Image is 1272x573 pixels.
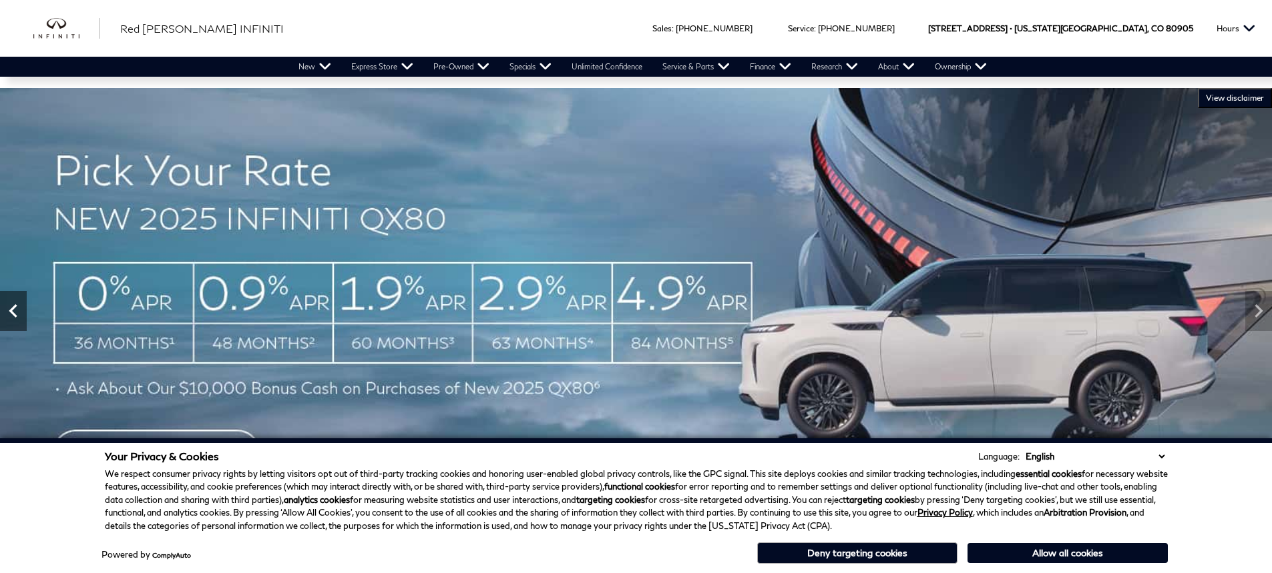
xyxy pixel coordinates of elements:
span: Your Privacy & Cookies [105,450,219,462]
nav: Main Navigation [288,57,997,77]
a: Red [PERSON_NAME] INFINITI [120,21,284,37]
div: Language: [978,452,1020,461]
a: Privacy Policy [917,507,973,518]
a: Ownership [925,57,997,77]
a: [PHONE_NUMBER] [676,23,753,33]
a: Specials [499,57,562,77]
strong: essential cookies [1016,468,1082,479]
a: Pre-Owned [423,57,499,77]
a: Research [801,57,868,77]
button: Deny targeting cookies [757,542,958,564]
span: Service [788,23,814,33]
a: About [868,57,925,77]
a: infiniti [33,18,100,39]
span: : [672,23,674,33]
a: Unlimited Confidence [562,57,652,77]
a: Express Store [341,57,423,77]
a: Service & Parts [652,57,740,77]
a: Finance [740,57,801,77]
strong: targeting cookies [846,494,915,505]
span: Sales [652,23,672,33]
a: ComplyAuto [152,551,191,559]
span: Red [PERSON_NAME] INFINITI [120,22,284,35]
button: VIEW DISCLAIMER [1198,88,1272,108]
strong: Arbitration Provision [1044,507,1126,518]
span: : [814,23,816,33]
strong: functional cookies [604,481,675,492]
a: [PHONE_NUMBER] [818,23,895,33]
select: Language Select [1022,450,1168,463]
img: INFINITI [33,18,100,39]
a: [STREET_ADDRESS] • [US_STATE][GEOGRAPHIC_DATA], CO 80905 [928,23,1193,33]
button: Allow all cookies [968,543,1168,563]
div: Powered by [101,550,191,559]
strong: analytics cookies [284,494,350,505]
a: New [288,57,341,77]
strong: targeting cookies [576,494,645,505]
span: VIEW DISCLAIMER [1206,93,1264,103]
p: We respect consumer privacy rights by letting visitors opt out of third-party tracking cookies an... [105,468,1168,533]
div: Next [1245,291,1272,331]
